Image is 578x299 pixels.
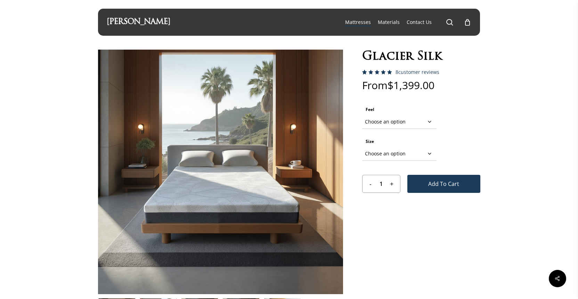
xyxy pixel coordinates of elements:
[407,19,432,26] a: Contact Us
[362,70,392,75] div: Rated 5.00 out of 5
[362,70,366,81] span: 8
[396,69,398,75] span: 8
[396,69,439,75] a: 8customer reviews
[345,19,371,26] a: Mattresses
[388,78,434,92] bdi: 1,399.00
[362,80,480,104] p: From
[363,175,375,193] input: -
[374,175,388,193] input: Product quantity
[378,19,400,25] span: Materials
[362,70,392,104] span: Rated out of 5 based on customer ratings
[366,106,374,112] label: Feel
[366,138,374,144] label: Size
[388,175,400,193] input: +
[378,19,400,26] a: Materials
[342,9,471,36] nav: Main Menu
[407,19,432,25] span: Contact Us
[362,50,480,64] h1: Glacier Silk
[345,19,371,25] span: Mattresses
[107,18,170,26] a: [PERSON_NAME]
[407,175,480,193] button: Add to cart
[388,78,393,92] span: $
